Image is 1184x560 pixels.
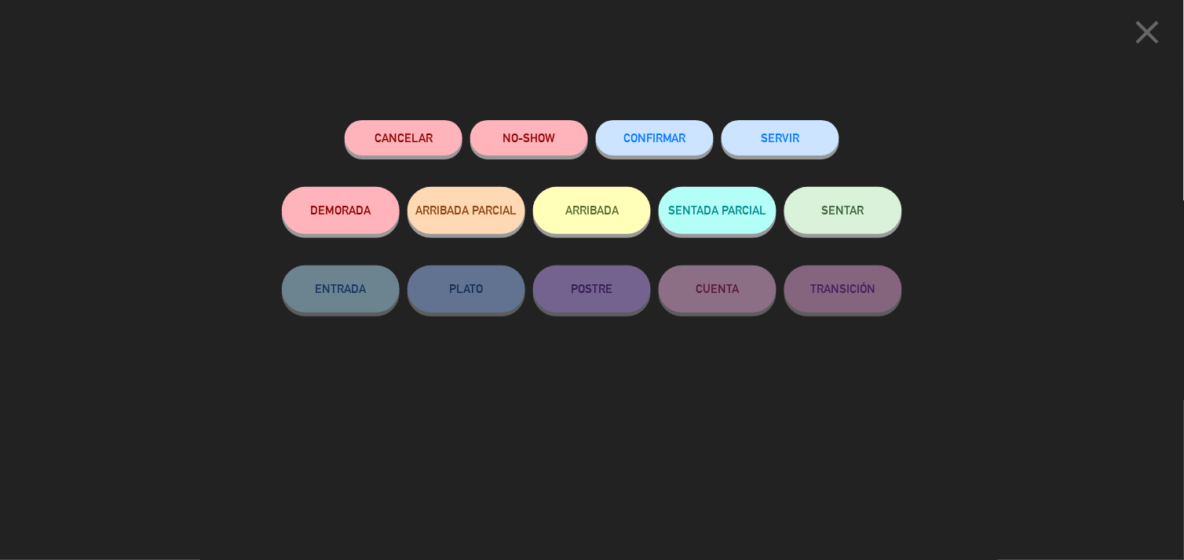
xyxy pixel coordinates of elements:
button: ARRIBADA PARCIAL [407,187,525,234]
button: Cancelar [345,120,462,156]
button: PLATO [407,265,525,313]
span: ARRIBADA PARCIAL [416,203,517,217]
button: close [1124,12,1172,58]
button: TRANSICIÓN [784,265,902,313]
button: ARRIBADA [533,187,651,234]
button: ENTRADA [282,265,400,313]
button: NO-SHOW [470,120,588,156]
button: CUENTA [659,265,777,313]
span: CONFIRMAR [623,131,686,145]
button: CONFIRMAR [596,120,714,156]
i: close [1128,13,1168,52]
button: POSTRE [533,265,651,313]
span: SENTAR [822,203,864,217]
button: SENTAR [784,187,902,234]
button: SENTADA PARCIAL [659,187,777,234]
button: SERVIR [722,120,839,156]
button: DEMORADA [282,187,400,234]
